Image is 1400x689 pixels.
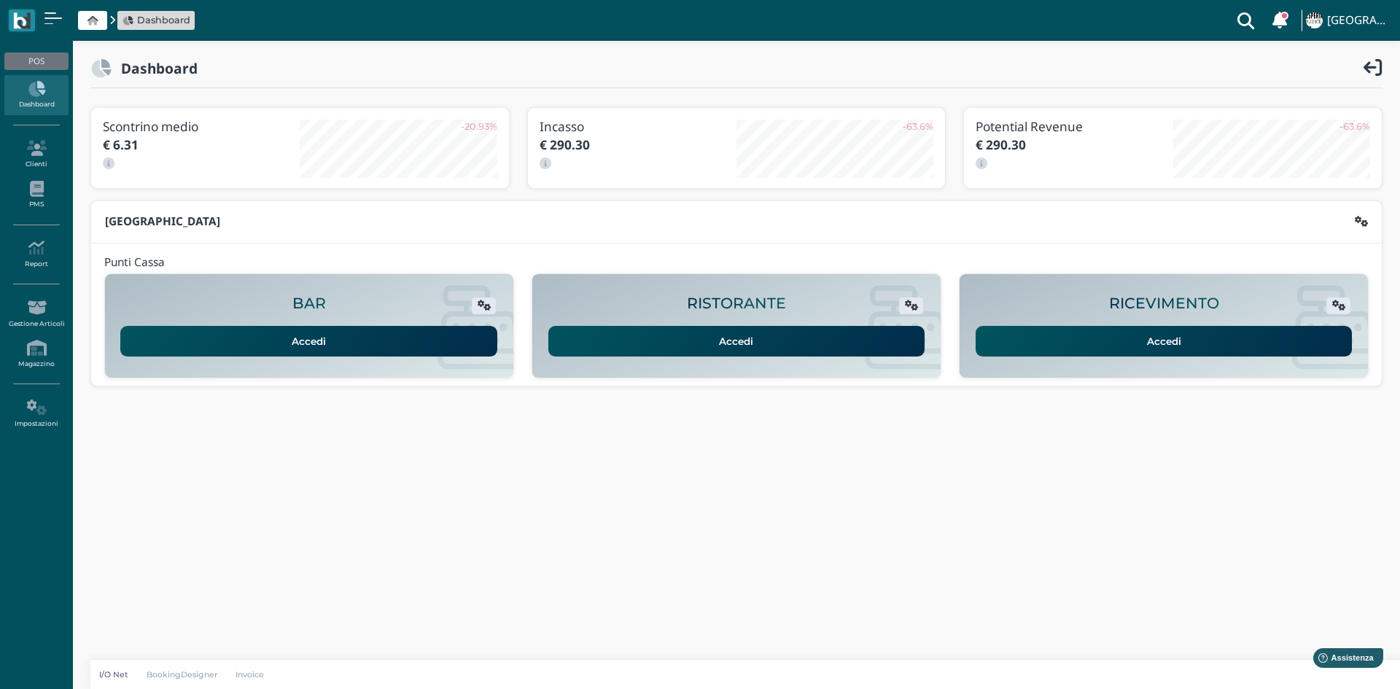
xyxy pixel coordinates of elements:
div: POS [4,52,68,70]
h3: Incasso [540,120,736,133]
img: ... [1306,12,1322,28]
b: € 290.30 [976,136,1026,153]
h2: RICEVIMENTO [1109,295,1219,312]
h2: BAR [292,295,326,312]
h4: Punti Cassa [104,257,165,269]
img: logo [13,12,30,29]
a: Gestione Articoli [4,294,68,334]
h2: RISTORANTE [687,295,786,312]
h2: Dashboard [112,61,198,76]
a: Clienti [4,134,68,174]
span: Dashboard [137,13,190,27]
b: € 6.31 [103,136,139,153]
a: Report [4,234,68,274]
span: Assistenza [43,12,96,23]
b: € 290.30 [540,136,590,153]
iframe: Help widget launcher [1296,644,1388,677]
a: Impostazioni [4,394,68,434]
a: Dashboard [4,75,68,115]
a: Accedi [548,326,925,357]
h3: Potential Revenue [976,120,1172,133]
h3: Scontrino medio [103,120,300,133]
h4: [GEOGRAPHIC_DATA] [1327,15,1391,27]
b: [GEOGRAPHIC_DATA] [105,214,220,229]
a: PMS [4,175,68,215]
a: Dashboard [122,13,190,27]
a: ... [GEOGRAPHIC_DATA] [1304,3,1391,38]
a: Accedi [120,326,497,357]
a: Magazzino [4,334,68,374]
a: Accedi [976,326,1353,357]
